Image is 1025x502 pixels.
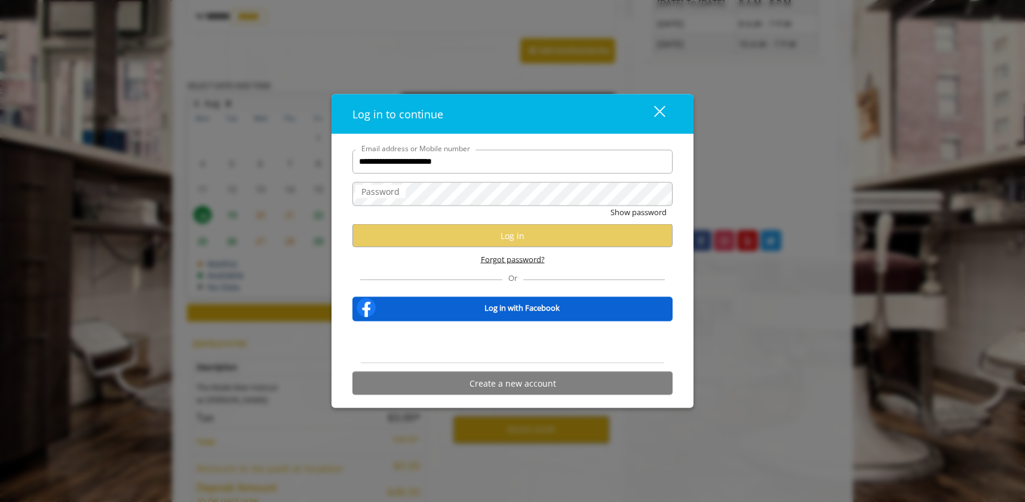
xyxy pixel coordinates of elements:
span: Or [502,273,523,283]
span: Forgot password? [481,253,545,266]
b: Log in with Facebook [484,301,560,314]
div: close dialog [640,105,664,123]
label: Password [355,185,406,198]
button: Log in [352,224,673,247]
span: Log in to continue [352,106,443,121]
input: Email address or Mobile number [352,149,673,173]
img: facebook-logo [354,296,378,320]
button: close dialog [632,102,673,126]
button: Create a new account [352,372,673,395]
label: Email address or Mobile number [355,142,476,154]
iframe: Sign in with Google Button [452,329,573,356]
input: Password [352,182,673,206]
button: Show password [610,206,667,218]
